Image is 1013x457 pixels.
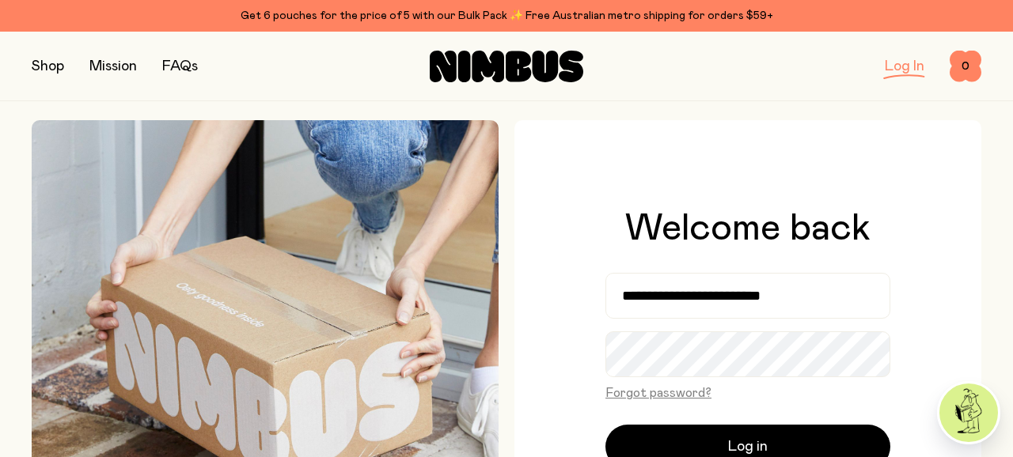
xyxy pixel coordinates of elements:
[162,59,198,74] a: FAQs
[950,51,981,82] button: 0
[32,6,981,25] div: Get 6 pouches for the price of 5 with our Bulk Pack ✨ Free Australian metro shipping for orders $59+
[625,210,871,247] h1: Welcome back
[605,383,711,402] button: Forgot password?
[885,59,924,74] a: Log In
[939,383,998,442] img: agent
[89,59,137,74] a: Mission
